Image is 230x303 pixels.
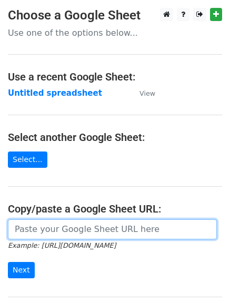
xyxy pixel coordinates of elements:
input: Next [8,262,35,278]
h4: Select another Google Sheet: [8,131,222,144]
p: Use one of the options below... [8,27,222,38]
h4: Copy/paste a Google Sheet URL: [8,203,222,215]
h3: Choose a Google Sheet [8,8,222,23]
small: Example: [URL][DOMAIN_NAME] [8,241,116,249]
h4: Use a recent Google Sheet: [8,70,222,83]
iframe: Chat Widget [177,252,230,303]
a: Untitled spreadsheet [8,88,102,98]
a: Select... [8,151,47,168]
a: View [129,88,155,98]
input: Paste your Google Sheet URL here [8,219,217,239]
small: View [139,89,155,97]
